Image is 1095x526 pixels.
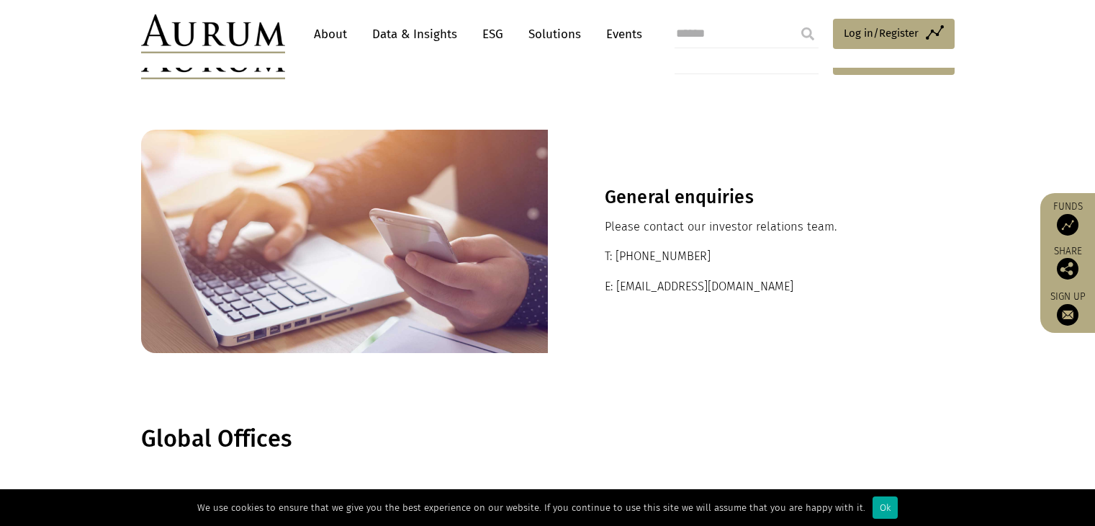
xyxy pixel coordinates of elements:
h1: Global Offices [141,425,951,453]
p: T: [PHONE_NUMBER] [605,247,898,266]
a: About [307,21,354,48]
div: Share [1047,246,1088,280]
input: Submit [793,19,822,48]
a: Funds [1047,200,1088,236]
span: Log in/Register [844,24,919,42]
img: Sign up to our newsletter [1057,304,1078,326]
a: Data & Insights [365,21,464,48]
a: Events [599,21,642,48]
a: Solutions [521,21,588,48]
img: Aurum [141,14,285,53]
p: Please contact our investor relations team. [605,218,898,236]
a: Sign up [1047,290,1088,326]
div: Ok [873,496,898,519]
p: E: [EMAIL_ADDRESS][DOMAIN_NAME] [605,277,898,296]
a: ESG [475,21,510,48]
img: Access Funds [1057,214,1078,236]
a: Log in/Register [833,19,955,49]
h3: General enquiries [605,187,898,208]
img: Share this post [1057,258,1078,280]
